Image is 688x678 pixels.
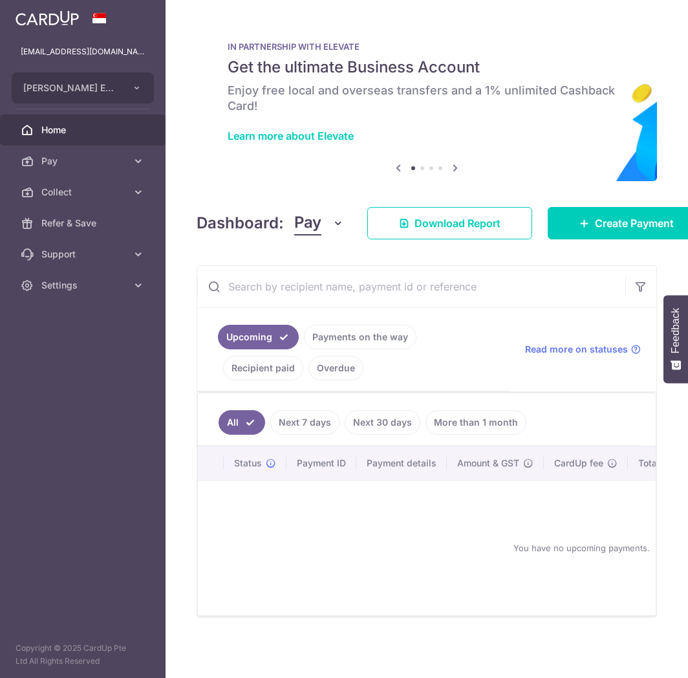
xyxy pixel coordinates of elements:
button: Pay [294,211,344,235]
img: CardUp [16,10,79,26]
a: Overdue [308,356,363,380]
span: Total amt. [638,457,681,470]
p: [EMAIL_ADDRESS][DOMAIN_NAME] [21,45,145,58]
span: Pay [41,155,127,168]
p: IN PARTNERSHIP WITH ELEVATE [228,41,626,52]
span: Collect [41,186,127,199]
h4: Dashboard: [197,212,284,235]
th: Payment details [356,446,447,480]
span: [PERSON_NAME] EYE CARE PTE. LTD. [23,82,119,94]
span: Settings [41,279,127,292]
span: Home [41,124,127,137]
a: Upcoming [218,325,299,349]
th: Payment ID [286,446,356,480]
span: Pay [294,211,321,235]
a: All [219,410,265,435]
span: Read more on statuses [525,343,628,356]
span: Download Report [414,215,500,231]
a: Recipient paid [223,356,303,380]
input: Search by recipient name, payment id or reference [197,266,625,307]
button: [PERSON_NAME] EYE CARE PTE. LTD. [12,72,154,104]
span: CardUp fee [554,457,603,470]
h6: Enjoy free local and overseas transfers and a 1% unlimited Cashback Card! [228,83,626,114]
span: Status [234,457,262,470]
a: Read more on statuses [525,343,641,356]
a: Payments on the way [304,325,416,349]
a: More than 1 month [425,410,526,435]
span: Amount & GST [457,457,519,470]
span: Create Payment [595,215,674,231]
h5: Get the ultimate Business Account [228,57,626,78]
span: Feedback [670,308,682,353]
a: Next 30 days [345,410,420,435]
span: Refer & Save [41,217,127,230]
button: Feedback - Show survey [663,295,688,383]
a: Download Report [367,207,532,239]
a: Next 7 days [270,410,339,435]
img: Renovation banner [197,21,657,181]
span: Support [41,248,127,261]
a: Learn more about Elevate [228,129,354,142]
